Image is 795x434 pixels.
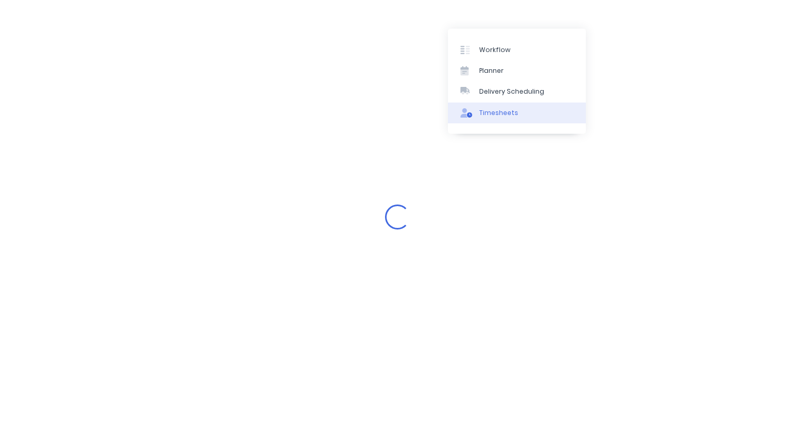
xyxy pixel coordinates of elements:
[479,66,504,75] div: Planner
[479,108,518,118] div: Timesheets
[479,87,544,96] div: Delivery Scheduling
[448,39,586,60] a: Workflow
[448,81,586,102] a: Delivery Scheduling
[448,103,586,123] a: Timesheets
[448,60,586,81] a: Planner
[479,45,510,55] div: Workflow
